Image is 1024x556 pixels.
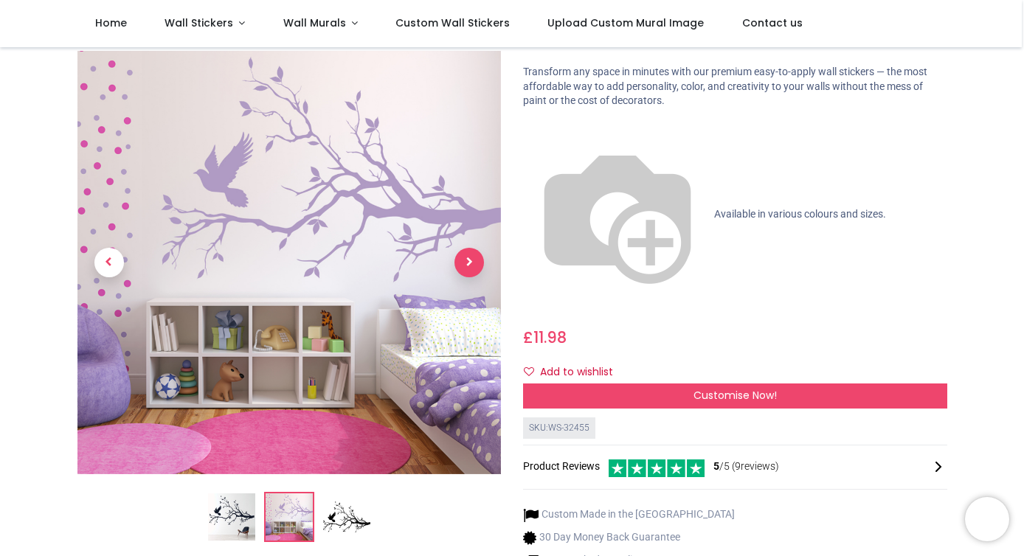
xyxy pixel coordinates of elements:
[323,494,370,541] img: WS-32455-03
[523,417,595,439] div: SKU: WS-32455
[693,388,777,403] span: Customise Now!
[965,497,1009,541] iframe: Brevo live chat
[165,15,233,30] span: Wall Stickers
[454,249,484,278] span: Next
[523,327,567,348] span: £
[94,249,124,278] span: Previous
[714,208,886,220] span: Available in various colours and sizes.
[547,15,704,30] span: Upload Custom Mural Image
[523,507,735,523] li: Custom Made in the [GEOGRAPHIC_DATA]
[95,15,127,30] span: Home
[523,530,735,546] li: 30 Day Money Back Guarantee
[523,65,947,108] p: Transform any space in minutes with our premium easy-to-apply wall stickers — the most affordable...
[437,115,501,411] a: Next
[77,115,141,411] a: Previous
[266,494,313,541] img: WS-32455-02
[208,494,255,541] img: Dove Tree Branch Birds Feather Wall Stickerz
[523,457,947,477] div: Product Reviews
[283,15,346,30] span: Wall Murals
[77,51,502,475] img: WS-32455-02
[395,15,510,30] span: Custom Wall Stickers
[742,15,803,30] span: Contact us
[713,460,719,472] span: 5
[713,459,779,474] span: /5 ( 9 reviews)
[524,366,534,377] i: Add to wishlist
[533,327,567,348] span: 11.98
[523,120,712,309] img: color-wheel.png
[523,360,626,385] button: Add to wishlistAdd to wishlist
